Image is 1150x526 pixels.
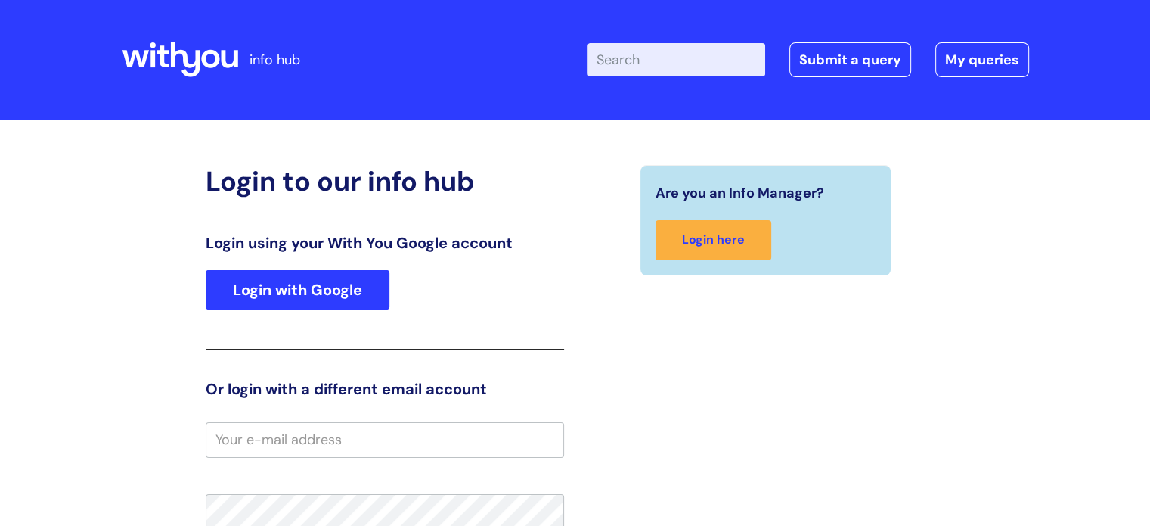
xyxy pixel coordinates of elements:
[250,48,300,72] p: info hub
[206,422,564,457] input: Your e-mail address
[206,165,564,198] h2: Login to our info hub
[789,42,911,77] a: Submit a query
[206,270,389,310] a: Login with Google
[656,181,824,205] span: Are you an Info Manager?
[206,234,564,252] h3: Login using your With You Google account
[656,220,771,260] a: Login here
[587,43,765,76] input: Search
[935,42,1029,77] a: My queries
[206,380,564,398] h3: Or login with a different email account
